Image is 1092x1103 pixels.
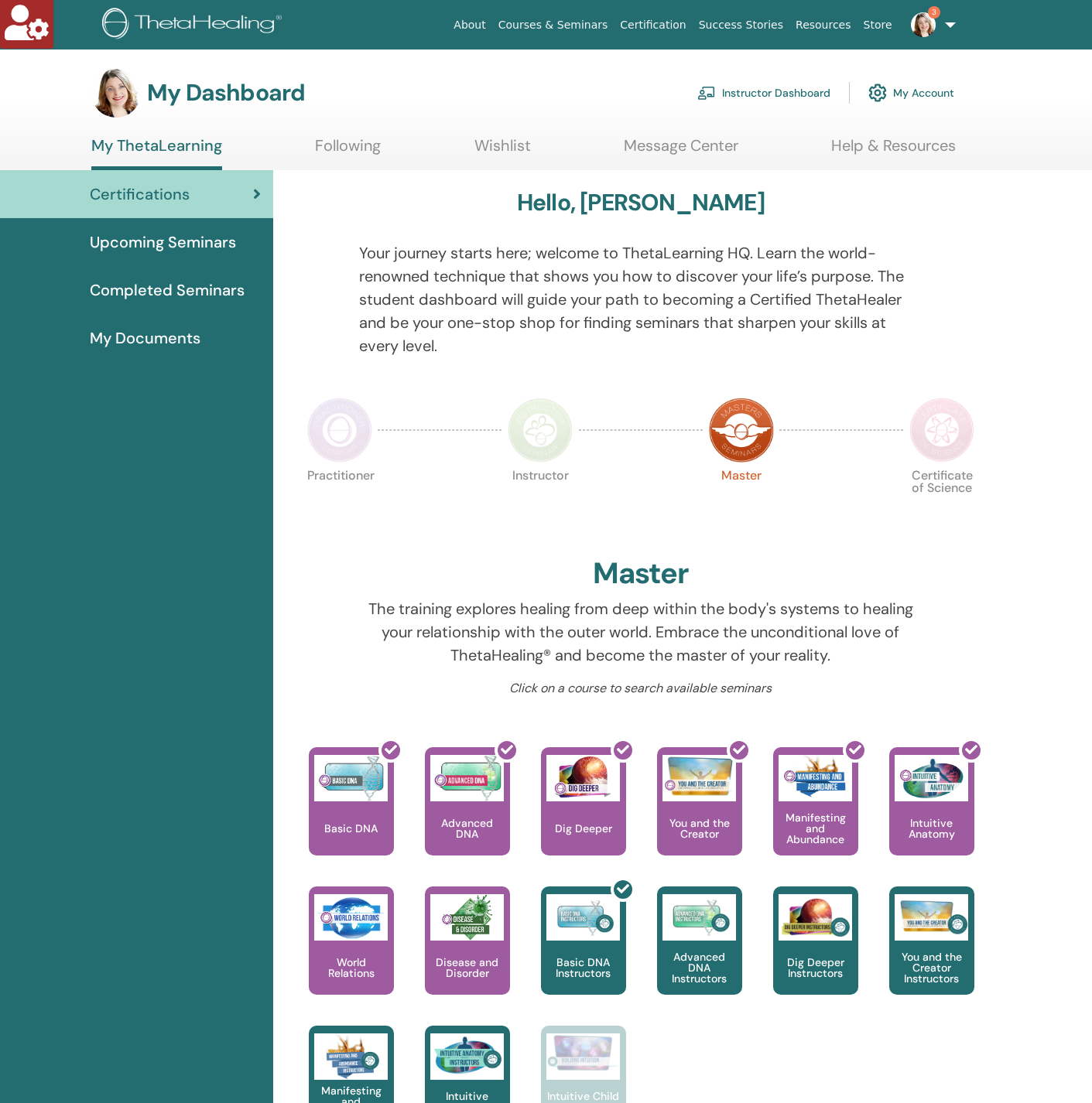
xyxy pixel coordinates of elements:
[147,79,305,107] h3: My Dashboard
[662,755,736,797] img: You and the Creator
[307,470,372,534] p: Practitioner
[889,747,974,886] a: Intuitive Anatomy Intuitive Anatomy
[858,11,899,39] a: Store
[889,951,974,984] p: You and the Creator Instructors
[425,747,510,886] a: Advanced DNA Advanced DNA
[517,189,765,217] h3: Hello, [PERSON_NAME]
[307,398,372,463] img: Practitioner
[508,398,573,463] img: Instructor
[789,11,858,39] a: Resources
[657,951,742,984] p: Advanced DNA Instructors
[593,556,689,592] h2: Master
[546,894,620,941] img: Basic DNA Instructors
[474,136,531,166] a: Wishlist
[889,818,974,839] p: Intuitive Anatomy
[359,679,922,698] p: Click on a course to search available seminars
[624,136,738,166] a: Message Center
[697,86,716,100] img: chalkboard-teacher.svg
[309,957,394,978] p: World Relations
[693,11,789,39] a: Success Stories
[425,818,510,839] p: Advanced DNA
[773,957,858,978] p: Dig Deeper Instructors
[709,470,774,534] p: Master
[309,747,394,886] a: Basic DNA Basic DNA
[909,398,974,463] img: Certificate of Science
[309,886,394,1026] a: World Relations World Relations
[657,747,742,886] a: You and the Creator You and the Creator
[868,80,887,106] img: cog.svg
[314,1033,388,1080] img: Manifesting and Abundance Instructors
[928,6,940,19] span: 3
[546,755,620,801] img: Dig Deeper
[430,755,504,801] img: Advanced DNA
[90,231,236,254] span: Upcoming Seminars
[779,755,852,801] img: Manifesting and Abundance
[697,76,830,110] a: Instructor Dashboard
[662,894,736,941] img: Advanced DNA Instructors
[614,11,692,39] a: Certification
[359,597,922,667] p: The training explores healing from deep within the body's systems to healing your relationship wi...
[508,470,573,534] p: Instructor
[773,812,858,845] p: Manifesting and Abundance
[91,136,222,170] a: My ThetaLearning
[657,886,742,1026] a: Advanced DNA Instructors Advanced DNA Instructors
[315,136,381,166] a: Following
[911,12,936,37] img: default.jpg
[541,747,626,886] a: Dig Deeper Dig Deeper
[895,755,968,801] img: Intuitive Anatomy
[359,241,922,357] p: Your journey starts here; welcome to ThetaLearning HQ. Learn the world-renowned technique that sh...
[541,957,626,978] p: Basic DNA Instructors
[425,957,510,978] p: Disease and Disorder
[541,886,626,1026] a: Basic DNA Instructors Basic DNA Instructors
[709,398,774,463] img: Master
[657,818,742,839] p: You and the Creator
[314,894,388,941] img: World Relations
[549,823,618,834] p: Dig Deeper
[430,894,504,941] img: Disease and Disorder
[90,326,200,350] span: My Documents
[102,8,287,43] img: logo.png
[90,183,190,206] span: Certifications
[773,747,858,886] a: Manifesting and Abundance Manifesting and Abundance
[831,136,956,166] a: Help & Resources
[314,755,388,801] img: Basic DNA
[895,894,968,941] img: You and the Creator Instructors
[779,894,852,941] img: Dig Deeper Instructors
[90,278,245,302] span: Completed Seminars
[425,886,510,1026] a: Disease and Disorder Disease and Disorder
[909,470,974,534] p: Certificate of Science
[447,11,491,39] a: About
[492,11,614,39] a: Courses & Seminars
[430,1033,504,1080] img: Intuitive Anatomy Instructors
[868,76,954,110] a: My Account
[889,886,974,1026] a: You and the Creator Instructors You and the Creator Instructors
[91,68,141,118] img: default.jpg
[773,886,858,1026] a: Dig Deeper Instructors Dig Deeper Instructors
[546,1033,620,1071] img: Intuitive Child In Me Instructors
